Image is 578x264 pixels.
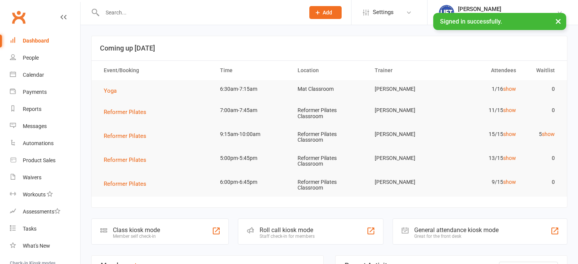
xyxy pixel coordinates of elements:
div: What's New [23,243,50,249]
a: show [503,86,516,92]
div: Product Sales [23,157,55,163]
th: Waitlist [523,61,562,80]
span: Reformer Pilates [104,180,146,187]
td: 0 [523,149,562,167]
a: show [503,131,516,137]
span: Yoga [104,87,117,94]
td: 5 [523,125,562,143]
div: Waivers [23,174,41,180]
td: 13/15 [445,149,523,167]
td: Reformer Pilates Classroom [291,149,368,173]
td: Reformer Pilates Classroom [291,101,368,125]
td: [PERSON_NAME] [368,101,445,119]
td: Reformer Pilates Classroom [291,125,368,149]
button: Reformer Pilates [104,155,152,164]
a: Automations [10,135,80,152]
div: Staff check-in for members [260,234,315,239]
th: Time [213,61,291,80]
a: Dashboard [10,32,80,49]
button: Reformer Pilates [104,179,152,188]
td: [PERSON_NAME] [368,173,445,191]
td: 9:15am-10:00am [213,125,291,143]
a: People [10,49,80,66]
th: Event/Booking [97,61,213,80]
td: 6:00pm-6:45pm [213,173,291,191]
div: Member self check-in [113,234,160,239]
div: Calendar [23,72,44,78]
a: Messages [10,118,80,135]
th: Attendees [445,61,523,80]
td: 11/15 [445,101,523,119]
div: Reports [23,106,41,112]
td: 6:30am-7:15am [213,80,291,98]
button: Yoga [104,86,122,95]
span: Reformer Pilates [104,109,146,115]
a: Workouts [10,186,80,203]
th: Location [291,61,368,80]
a: Reports [10,101,80,118]
div: Launceston Institute Of Fitness & Training [458,13,557,19]
div: General attendance kiosk mode [414,226,499,234]
div: [PERSON_NAME] [458,6,557,13]
h3: Coming up [DATE] [100,44,559,52]
th: Trainer [368,61,445,80]
a: show [542,131,555,137]
span: Add [323,9,332,16]
a: Payments [10,84,80,101]
td: 0 [523,173,562,191]
td: 15/15 [445,125,523,143]
div: Messages [23,123,47,129]
td: Reformer Pilates Classroom [291,173,368,197]
td: 7:00am-7:45am [213,101,291,119]
td: Mat Classroom [291,80,368,98]
td: 9/15 [445,173,523,191]
a: What's New [10,237,80,255]
a: show [503,155,516,161]
span: Settings [373,4,394,21]
div: Automations [23,140,54,146]
div: Payments [23,89,47,95]
a: Waivers [10,169,80,186]
div: Class kiosk mode [113,226,160,234]
a: Product Sales [10,152,80,169]
td: 0 [523,101,562,119]
input: Search... [100,7,299,18]
a: Assessments [10,203,80,220]
div: Assessments [23,209,60,215]
img: thumb_image1711312309.png [439,5,454,20]
button: Add [309,6,342,19]
div: Roll call kiosk mode [260,226,315,234]
a: Tasks [10,220,80,237]
button: Reformer Pilates [104,107,152,117]
div: People [23,55,39,61]
td: 1/16 [445,80,523,98]
td: 0 [523,80,562,98]
td: [PERSON_NAME] [368,149,445,167]
button: Reformer Pilates [104,131,152,141]
a: Clubworx [9,8,28,27]
span: Reformer Pilates [104,133,146,139]
a: Calendar [10,66,80,84]
a: show [503,107,516,113]
td: [PERSON_NAME] [368,125,445,143]
div: Tasks [23,226,36,232]
span: Reformer Pilates [104,157,146,163]
span: Signed in successfully. [440,18,502,25]
div: Great for the front desk [414,234,499,239]
div: Workouts [23,191,46,198]
a: show [503,179,516,185]
div: Dashboard [23,38,49,44]
td: 5:00pm-5:45pm [213,149,291,167]
td: [PERSON_NAME] [368,80,445,98]
button: × [551,13,565,29]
